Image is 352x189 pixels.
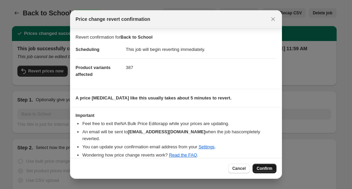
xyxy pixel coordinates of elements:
dd: This job will begin reverting immediately. [126,41,276,58]
b: Back to School [121,35,153,40]
span: Product variants affected [76,65,111,77]
li: Wondering how price change reverts work? . [82,152,276,159]
li: You can update your confirmation email address from your . [82,144,276,150]
a: Read the FAQ [169,152,197,158]
span: Cancel [232,166,246,171]
li: Feel free to exit the NA Bulk Price Editor app while your prices are updating. [82,120,276,127]
dd: 387 [126,58,276,77]
p: Revert confirmation for [76,34,276,41]
li: An email will be sent to when the job has completely reverted . [82,129,276,142]
button: Confirm [253,164,276,173]
b: A price [MEDICAL_DATA] like this usually takes about 5 minutes to revert. [76,95,231,100]
a: Settings [199,144,215,149]
b: [EMAIL_ADDRESS][DOMAIN_NAME] [128,129,205,134]
button: Close [268,14,278,24]
span: Scheduling [76,47,99,52]
span: Price change revert confirmation [76,16,150,23]
button: Cancel [228,164,250,173]
h3: Important [76,113,276,118]
span: Confirm [257,166,272,171]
